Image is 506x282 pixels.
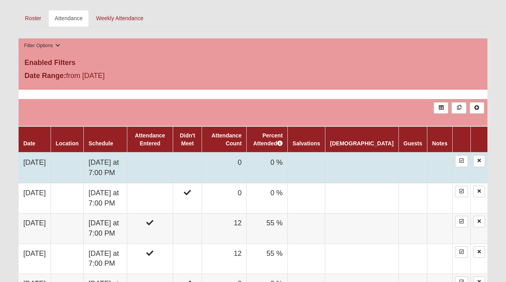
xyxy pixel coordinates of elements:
td: [DATE] at 7:00 PM [84,244,127,274]
a: Attendance Entered [135,132,165,147]
a: Weekly Attendance [90,10,150,27]
button: Filter Options [22,42,62,50]
td: 0 [202,152,247,183]
a: Didn't Meet [180,132,195,147]
a: Date [23,140,35,147]
td: 0 % [247,183,288,213]
td: [DATE] at 7:00 PM [84,152,127,183]
a: Delete [473,155,485,167]
td: [DATE] at 7:00 PM [84,213,127,244]
td: [DATE] [19,183,51,213]
th: Guests [398,126,427,152]
a: Attendance [48,10,89,27]
a: Enter Attendance [455,216,468,227]
a: Delete [473,246,485,258]
td: 12 [202,213,247,244]
a: Enter Attendance [455,186,468,197]
td: 55 % [247,213,288,244]
a: Location [56,140,79,147]
a: Enter Attendance [455,155,468,167]
a: Schedule [89,140,113,147]
td: 0 % [247,152,288,183]
td: [DATE] [19,244,51,274]
a: Delete [473,186,485,197]
a: Notes [432,140,447,147]
a: Roster [19,10,47,27]
a: Percent Attended [253,132,283,147]
td: [DATE] [19,152,51,183]
a: Delete [473,216,485,227]
td: 55 % [247,244,288,274]
a: Merge Records into Merge Template [451,102,466,114]
div: from [DATE] [19,70,175,83]
h4: Enabled Filters [25,59,481,67]
td: 0 [202,183,247,213]
a: Attendance Count [211,132,242,147]
td: [DATE] at 7:00 PM [84,183,127,213]
a: Export to Excel [434,102,448,114]
th: Salvations [288,126,325,152]
td: [DATE] [19,213,51,244]
a: Enter Attendance [455,246,468,258]
td: 12 [202,244,247,274]
label: Date Range: [25,70,66,81]
th: [DEMOGRAPHIC_DATA] [325,126,398,152]
a: Alt+N [470,102,484,114]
